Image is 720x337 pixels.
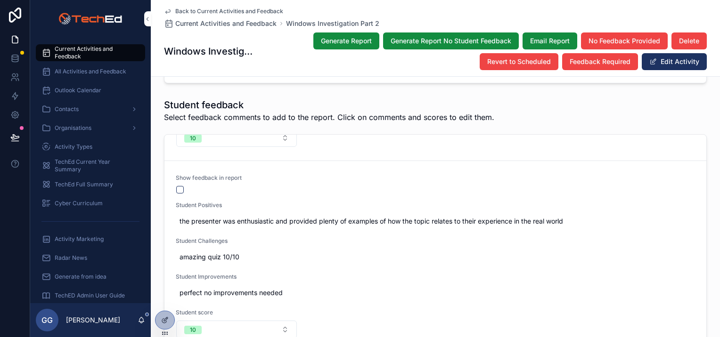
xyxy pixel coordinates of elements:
a: Current Activities and Feedback [164,19,277,28]
a: All Activities and Feedback [36,63,145,80]
button: Feedback Required [562,53,638,70]
span: the presenter was enthusiastic and provided plenty of examples of how the topic relates to their ... [180,217,691,226]
button: Revert to Scheduled [480,53,558,70]
span: Radar News [55,254,87,262]
h1: Windows Investigation Part 2 [164,45,257,58]
button: Delete [671,32,707,49]
span: Current Activities and Feedback [55,45,136,60]
span: Student Positives [176,201,695,209]
span: Outlook Calendar [55,87,101,94]
span: TechEd Current Year Summary [55,158,136,173]
a: Back to Current Activities and Feedback [164,8,283,15]
p: [PERSON_NAME] [66,315,120,325]
span: Activity Types [55,143,92,151]
span: Back to Current Activities and Feedback [175,8,283,15]
span: Student Improvements [176,273,695,281]
span: Cyber Curriculum [55,200,103,207]
p: Select feedback comments to add to the report. Click on comments and scores to edit them. [164,112,494,123]
span: TechED Admin User Guide [55,292,125,299]
button: Generate Report [313,32,379,49]
h1: Student feedback [164,98,494,112]
div: scrollable content [30,38,151,303]
a: Radar News [36,249,145,266]
button: Generate Report No Student Feedback [383,32,519,49]
button: Edit Activity [642,53,707,70]
a: TechEd Full Summary [36,176,145,193]
span: Student Challenges [176,237,695,245]
span: GG [41,314,53,326]
a: Activity Marketing [36,231,145,248]
a: Contacts [36,101,145,118]
div: 10 [190,326,196,334]
a: TechED Admin User Guide [36,287,145,304]
a: Current Activities and Feedback [36,44,145,61]
span: Activity Marketing [55,235,104,243]
a: TechEd Current Year Summary [36,157,145,174]
span: Feedback Required [570,57,630,66]
button: Select Button [176,129,297,147]
span: No Feedback Provided [589,36,660,46]
span: perfect no improvements needed [180,288,691,297]
span: Delete [679,36,699,46]
div: 10 [190,134,196,143]
a: Outlook Calendar [36,82,145,99]
img: App logo [58,11,122,26]
span: Generate from idea [55,273,106,281]
span: TechEd Full Summary [55,181,113,188]
span: amazing quiz 10/10 [180,252,691,262]
a: Cyber Curriculum [36,195,145,212]
button: No Feedback Provided [581,32,668,49]
button: Email Report [523,32,577,49]
a: Organisations [36,120,145,136]
a: Windows Investigation Part 2 [286,19,379,28]
span: Current Activities and Feedback [175,19,277,28]
span: Revert to Scheduled [487,57,551,66]
span: Student score [176,309,297,316]
span: Generate Report [321,36,372,46]
a: Generate from idea [36,268,145,285]
span: Contacts [55,105,79,113]
span: All Activities and Feedback [55,68,126,75]
span: Email Report [530,36,570,46]
span: Generate Report No Student Feedback [391,36,511,46]
a: Activity Types [36,138,145,155]
span: Organisations [55,124,91,132]
span: Show feedback in report [176,174,297,182]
